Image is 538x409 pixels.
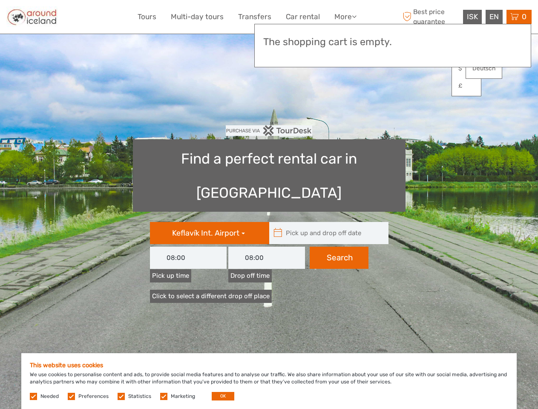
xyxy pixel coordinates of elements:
[269,222,384,244] input: Pick up and drop off date
[466,61,502,76] a: Deutsch
[228,247,305,269] input: Drop off time
[6,6,58,27] img: Around Iceland
[133,139,406,212] h1: Find a perfect rental car in [GEOGRAPHIC_DATA]
[128,393,151,400] label: Statistics
[467,12,478,21] span: ISK
[40,393,59,400] label: Needed
[286,11,320,23] a: Car rental
[150,290,272,303] a: Click to select a different drop off place
[150,247,227,269] input: Pick up time
[334,11,357,23] a: More
[78,393,109,400] label: Preferences
[452,78,481,94] a: £
[98,13,108,23] button: Open LiveChat chat widget
[30,362,508,369] h5: This website uses cookies
[172,228,239,238] span: Keflavík Int. Airport
[150,269,191,282] label: Pick up time
[452,61,481,76] a: $
[263,36,522,48] h3: The shopping cart is empty.
[150,222,269,244] button: Keflavík Int. Airport
[228,269,272,282] label: Drop off time
[226,125,312,136] img: PurchaseViaTourDesk.png
[171,11,224,23] a: Multi-day tours
[138,11,156,23] a: Tours
[21,353,517,409] div: We use cookies to personalise content and ads, to provide social media features and to analyse ou...
[12,15,96,22] p: We're away right now. Please check back later!
[238,11,271,23] a: Transfers
[400,7,461,26] span: Best price guarantee
[212,392,234,400] button: OK
[521,12,528,21] span: 0
[486,10,503,24] div: EN
[310,247,368,269] button: Search
[171,393,195,400] label: Marketing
